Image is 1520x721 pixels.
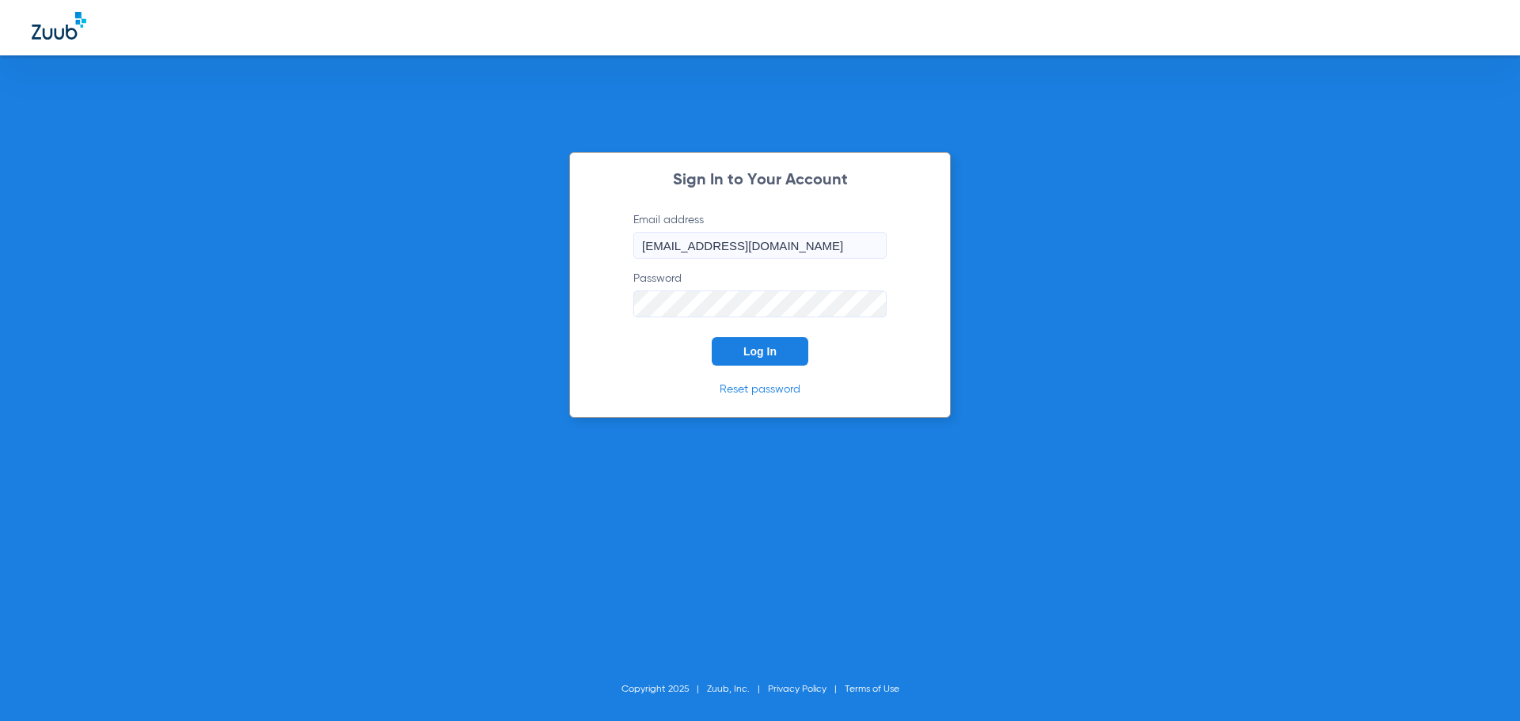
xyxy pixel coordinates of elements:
[633,232,887,259] input: Email address
[633,290,887,317] input: Password
[633,212,887,259] label: Email address
[1441,645,1520,721] iframe: Chat Widget
[32,12,86,40] img: Zuub Logo
[633,271,887,317] label: Password
[610,173,910,188] h2: Sign In to Your Account
[720,384,800,395] a: Reset password
[768,685,826,694] a: Privacy Policy
[621,681,707,697] li: Copyright 2025
[712,337,808,366] button: Log In
[707,681,768,697] li: Zuub, Inc.
[845,685,899,694] a: Terms of Use
[743,345,777,358] span: Log In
